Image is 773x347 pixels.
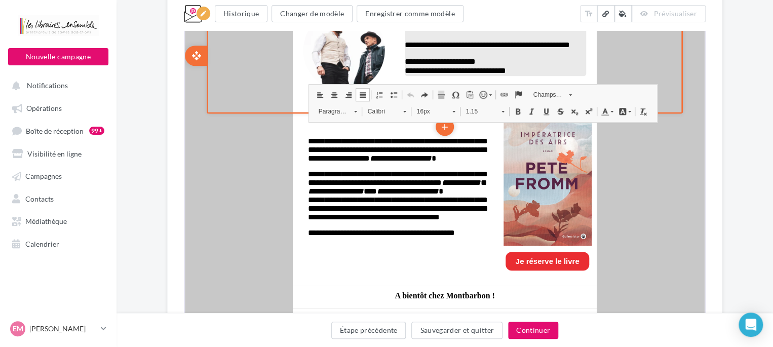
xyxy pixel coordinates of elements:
button: Étape précédente [331,322,406,339]
a: Couleur du texte [413,289,431,302]
span: Boîte de réception [26,126,84,135]
span: Visibilité en ligne [27,149,82,158]
button: text_fields [580,5,597,22]
a: Liste des émoticônes [292,272,310,285]
a: Campagnes [6,166,110,184]
a: Insérer/Supprimer une liste à puces [202,272,216,285]
a: Champs personnalisés [343,272,392,286]
a: Centrer [142,272,157,285]
span: Médiathèque [25,217,67,225]
button: Historique [215,5,268,22]
a: Opérations [6,98,110,117]
button: Sauvegarder et quitter [411,322,503,339]
a: Aligner à droite [157,272,171,285]
li: Ajouter un bloc [251,160,269,178]
span: Paragraphe [129,289,164,302]
span: Calendrier [25,239,59,248]
a: Supprimer la mise en forme [451,289,466,302]
a: Visibilité en ligne [6,144,110,162]
i: text_fields [584,9,593,19]
i: delete [448,163,458,177]
span: Campagnes [25,172,62,180]
i: open_with [7,235,17,245]
p: [PERSON_NAME] [29,324,97,334]
a: Insérer un caractère spécial [263,272,278,285]
i: settings [29,163,39,177]
button: Notifications [6,76,106,94]
div: Open Intercom Messenger [739,313,763,337]
button: Prévisualiser [632,5,706,22]
a: Coller comme texte brut [278,272,292,285]
li: Ajouter un bloc [251,301,269,320]
a: Italique (Ctrl+I) [340,289,354,302]
a: Barré [368,289,382,302]
button: Enregistrer comme modèle [357,5,463,22]
i: content_copy [86,163,96,177]
li: Enregistrer le bloc [384,161,440,178]
i: edit [200,10,207,17]
div: Edition en cours< [197,7,210,20]
a: Calendrier [6,234,110,252]
a: Paragraphe [128,288,177,302]
a: Gras (Ctrl+B) [326,289,340,302]
i: add [255,302,265,320]
span: Notifications [27,81,68,90]
a: EM [PERSON_NAME] [8,319,108,338]
a: Justifier [171,272,185,285]
a: Insérer un ancre [326,272,340,285]
a: Ligne horizontale [249,272,263,285]
span: Calibri [178,289,213,302]
span: EM [13,324,23,334]
a: Couleur d'arrière-plan [431,289,449,302]
a: Aligner à gauche [128,272,142,285]
span: Contacts [25,194,54,203]
i: save [390,163,400,177]
span: Opérations [26,104,62,112]
a: Exposant [397,289,411,302]
i: add [255,161,265,178]
a: 1.15 [276,288,325,302]
a: 16px [226,288,276,302]
span: Prévisualiser [653,9,697,18]
a: Indice [382,289,397,302]
button: Changer de modèle [272,5,353,22]
span: 16px [227,289,262,302]
div: 99+ [89,127,104,135]
a: Médiathèque [6,211,110,229]
span: Champs personnalisés [343,272,379,285]
a: Insérer/Supprimer une liste numérotée [187,272,202,285]
img: tesson-du-lac.png [113,188,204,279]
li: Configurer le bloc [23,161,78,178]
a: Rétablir (Ctrl+Y) [233,272,247,285]
li: Supprimer le bloc [443,161,497,178]
a: Calibri [177,288,226,302]
a: Souligné (Ctrl+U) [354,289,368,302]
span: 1.15 [276,289,312,302]
a: Lien [312,272,326,285]
a: Boîte de réception99+ [6,121,110,140]
button: Continuer [508,322,558,339]
a: Cliquez-ici [344,8,372,15]
img: Bienvenue à la Librairie Montbarbon - Notre agenda d'animations [113,26,407,178]
button: Nouvelle campagne [8,48,108,65]
li: Dupliquer le bloc [81,161,133,178]
a: Contacts [6,189,110,207]
a: Annuler (Ctrl+Z) [218,272,233,285]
